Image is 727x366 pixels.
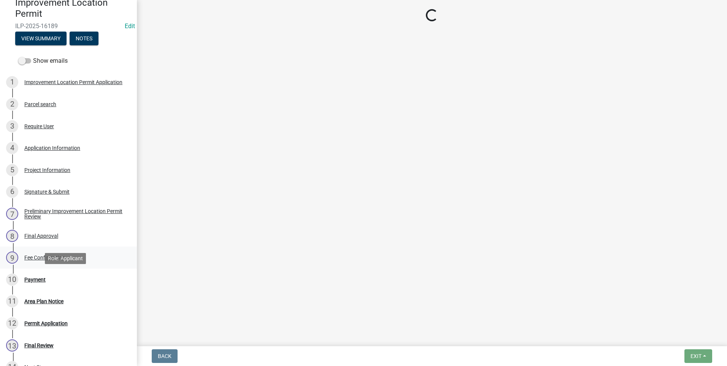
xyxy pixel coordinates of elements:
div: 13 [6,339,18,352]
button: Exit [684,349,712,363]
div: Payment [24,277,46,282]
div: 6 [6,186,18,198]
div: Application Information [24,145,80,151]
div: 11 [6,295,18,307]
div: Improvement Location Permit Application [24,80,122,85]
div: 10 [6,274,18,286]
div: 2 [6,98,18,110]
wm-modal-confirm: Summary [15,36,67,42]
div: Fee Confirmation [24,255,65,260]
div: 9 [6,251,18,264]
div: Signature & Submit [24,189,70,194]
wm-modal-confirm: Notes [70,36,98,42]
div: Preliminary Improvement Location Permit Review [24,208,125,219]
div: 1 [6,76,18,88]
a: Edit [125,22,135,30]
button: Notes [70,32,98,45]
div: Area Plan Notice [24,299,63,304]
div: Final Review [24,343,54,348]
div: Require User [24,124,54,129]
div: 5 [6,164,18,176]
wm-modal-confirm: Edit Application Number [125,22,135,30]
div: Parcel search [24,102,56,107]
span: Back [158,353,171,359]
button: Back [152,349,178,363]
span: ILP-2025-16189 [15,22,122,30]
div: 12 [6,317,18,329]
label: Show emails [18,56,68,65]
div: Project Information [24,167,70,173]
div: Role: Applicant [45,253,86,264]
div: Final Approval [24,233,58,239]
div: Permit Application [24,321,68,326]
div: 7 [6,208,18,220]
div: 8 [6,230,18,242]
div: 4 [6,142,18,154]
button: View Summary [15,32,67,45]
div: 3 [6,120,18,132]
span: Exit [690,353,702,359]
